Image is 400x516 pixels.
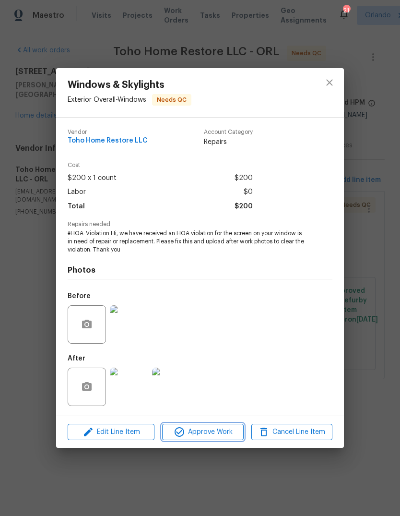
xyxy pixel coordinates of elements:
[68,355,85,362] h5: After
[68,129,148,135] span: Vendor
[343,6,350,15] div: 21
[254,426,329,438] span: Cancel Line Item
[162,424,243,441] button: Approve Work
[68,171,117,185] span: $200 x 1 count
[235,200,253,214] span: $200
[68,80,191,90] span: Windows & Skylights
[71,426,152,438] span: Edit Line Item
[318,71,341,94] button: close
[235,171,253,185] span: $200
[204,137,253,147] span: Repairs
[153,95,190,105] span: Needs QC
[68,293,91,300] h5: Before
[251,424,332,441] button: Cancel Line Item
[68,162,253,168] span: Cost
[204,129,253,135] span: Account Category
[68,137,148,144] span: Toho Home Restore LLC
[68,424,154,441] button: Edit Line Item
[165,426,240,438] span: Approve Work
[68,200,85,214] span: Total
[68,265,332,275] h4: Photos
[68,221,332,228] span: Repairs needed
[68,96,146,103] span: Exterior Overall - Windows
[244,185,253,199] span: $0
[68,229,306,253] span: #HOA-Violation Hi, we have received an HOA violation for the screen on your window is in need of ...
[68,185,86,199] span: Labor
